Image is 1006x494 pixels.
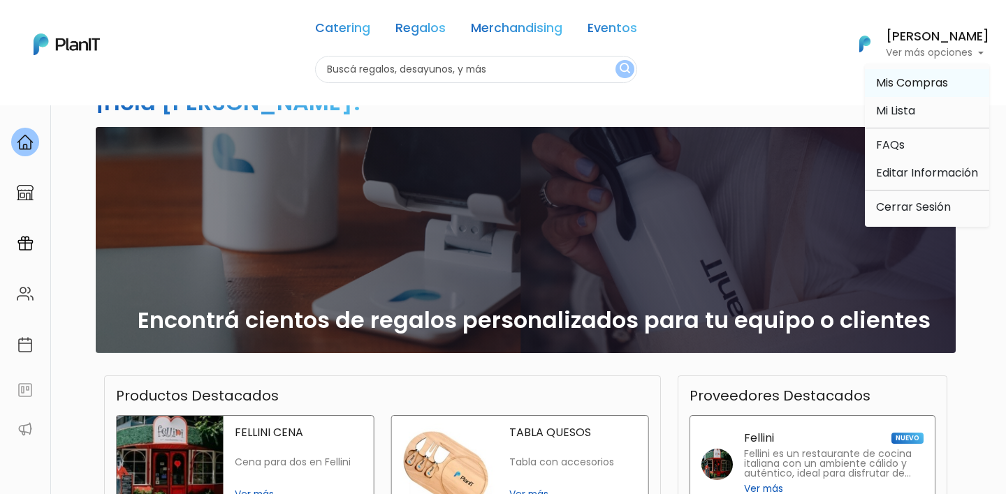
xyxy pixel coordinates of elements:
[865,97,989,125] a: Mi Lista
[235,427,362,438] p: FELLINI CENA
[112,84,140,112] img: user_04fe99587a33b9844688ac17b531be2b.png
[73,212,213,226] span: ¡Escríbenos!
[36,84,246,112] div: J
[126,70,154,98] img: user_d58e13f531133c46cb30575f4d864daf.jpeg
[891,433,924,444] span: NUEVO
[140,84,168,112] span: J
[620,63,630,76] img: search_button-432b6d5273f82d61273b3651a40e1bd1b912527efae98b1b7a1b2c0702e16a8d.svg
[471,22,562,39] a: Merchandising
[116,387,279,404] h3: Productos Destacados
[744,433,774,444] p: Fellini
[213,209,238,226] i: insert_emoticon
[841,26,989,62] button: PlanIt Logo [PERSON_NAME] Ver más opciones
[17,235,34,252] img: campaigns-02234683943229c281be62815700db0a1741e53638e28bf9629b52c665b00959.svg
[865,69,989,97] a: Mis Compras
[17,184,34,201] img: marketplace-4ceaa7011d94191e9ded77b95e3339b90024bf715f7c57f8cf31f2d8c509eaba.svg
[315,56,637,83] input: Buscá regalos, desayunos, y más
[865,131,989,159] a: FAQs
[690,387,870,404] h3: Proveedores Destacados
[17,421,34,437] img: partners-52edf745621dab592f3b2c58e3bca9d71375a7ef29c3b500c9f145b62cc070d4.svg
[509,456,636,468] p: Tabla con accesorios
[217,106,238,127] i: keyboard_arrow_down
[509,427,636,438] p: TABLA QUESOS
[865,159,989,187] a: Editar Información
[850,29,880,59] img: PlanIt Logo
[138,307,931,334] h2: Encontrá cientos de regalos personalizados para tu equipo o clientes
[17,382,34,398] img: feedback-78b5a0c8f98aac82b08bfc38622c3050aee476f2c9584af64705fc4e61158814.svg
[49,128,233,174] p: Ya probaste PlanitGO? Vas a poder automatizarlas acciones de todo el año. Escribinos para saber más!
[17,285,34,302] img: people-662611757002400ad9ed0e3c099ab2801c6687ba6c219adb57efc949bc21e19d.svg
[588,22,637,39] a: Eventos
[238,209,265,226] i: send
[34,33,100,55] img: PlanIt Logo
[876,75,948,91] span: Mis Compras
[701,449,733,480] img: fellini
[235,456,362,468] p: Cena para dos en Fellini
[17,336,34,353] img: calendar-87d922413cdce8b2cf7b7f5f62616a5cf9e4887200fb71536465627b3292af00.svg
[886,48,989,58] p: Ver más opciones
[315,22,370,39] a: Catering
[865,193,989,221] a: Cerrar Sesión
[17,134,34,151] img: home-e721727adea9d79c4d83392d1f703f7f8bce08238fde08b1acbfd93340b81755.svg
[36,98,246,186] div: PLAN IT Ya probaste PlanitGO? Vas a poder automatizarlas acciones de todo el año. Escribinos para...
[876,103,915,119] span: Mi Lista
[49,113,89,125] strong: PLAN IT
[395,22,446,39] a: Regalos
[744,449,924,479] p: Fellini es un restaurante de cocina italiana con un ambiente cálido y auténtico, ideal para disfr...
[886,31,989,43] h6: [PERSON_NAME]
